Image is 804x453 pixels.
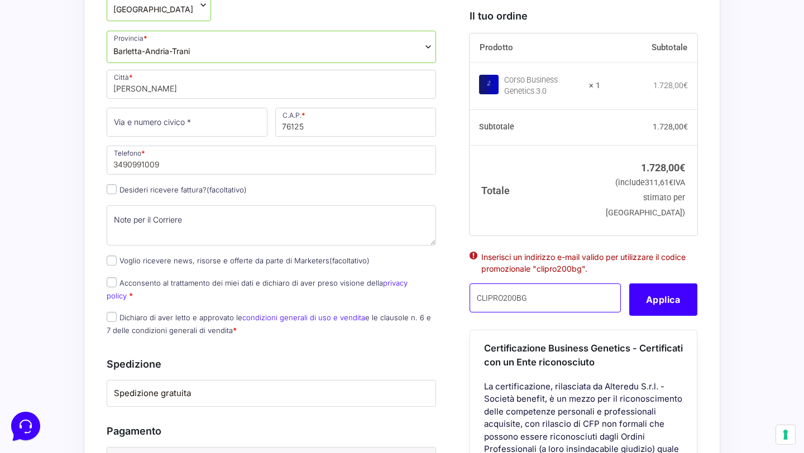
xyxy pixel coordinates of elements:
span: Italia [113,3,193,15]
th: Prodotto [470,33,601,62]
th: Totale [470,145,601,235]
span: € [679,161,685,173]
h3: Spedizione [107,356,436,372]
small: (include IVA stimato per [GEOGRAPHIC_DATA]) [606,178,685,218]
input: Acconsento al trattamento dei miei dati e dichiaro di aver preso visione dellaprivacy policy [107,277,117,287]
span: (facoltativo) [329,256,370,265]
input: Coupon [470,283,621,312]
span: Certificazione Business Genetics - Certificati con un Ente riconosciuto [484,343,683,368]
button: Applica [629,283,697,316]
span: Barletta-Andria-Trani [113,45,190,57]
label: Dichiaro di aver letto e approvato le e le clausole n. 6 e 7 delle condizioni generali di vendita [107,313,431,335]
th: Subtotale [600,33,697,62]
bdi: 1.728,00 [653,122,688,131]
bdi: 1.728,00 [641,161,685,173]
span: Le tue conversazioni [18,45,95,54]
iframe: Customerly Messenger Launcher [9,409,42,443]
input: C.A.P. * [275,108,436,137]
button: Home [9,350,78,376]
p: Home [33,366,52,376]
button: Aiuto [146,350,214,376]
p: Aiuto [172,366,188,376]
h3: Il tuo ordine [470,8,697,23]
div: Corso Business Genetics 3.0 [504,75,582,97]
span: 311,61 [645,178,673,187]
th: Subtotale [470,109,601,145]
label: Voglio ricevere news, risorse e offerte da parte di Marketers [107,256,370,265]
img: dark [36,62,58,85]
input: Via e numero civico * [107,108,267,137]
label: Spedizione gratuita [114,387,429,400]
span: (facoltativo) [207,185,247,194]
button: Le tue preferenze relative al consenso per le tecnologie di tracciamento [776,425,795,444]
a: Apri Centro Assistenza [119,138,205,147]
input: Cerca un articolo... [25,162,183,174]
input: Dichiaro di aver letto e approvato lecondizioni generali di uso e venditae le clausole n. 6 e 7 d... [107,312,117,322]
input: Desideri ricevere fattura?(facoltativo) [107,184,117,194]
span: Provincia [107,31,436,63]
img: Corso Business Genetics 3.0 [479,74,499,94]
input: Città * [107,70,436,99]
strong: × 1 [589,80,600,91]
li: Inserisci un indirizzo e-mail valido per utilizzare il codice promozionale "clipro200bg". [481,250,686,274]
span: € [683,122,688,131]
span: Inizia una conversazione [73,100,165,109]
span: € [683,81,688,90]
span: € [669,178,673,187]
p: Messaggi [97,366,127,376]
a: condizioni generali di uso e vendita [242,313,365,322]
input: Telefono * [107,146,436,175]
span: Trova una risposta [18,138,87,147]
img: dark [54,62,76,85]
img: dark [18,62,40,85]
label: Desideri ricevere fattura? [107,185,247,194]
bdi: 1.728,00 [653,81,688,90]
input: Voglio ricevere news, risorse e offerte da parte di Marketers(facoltativo) [107,256,117,266]
label: Acconsento al trattamento dei miei dati e dichiaro di aver preso visione della [107,278,408,300]
h2: Ciao da Marketers 👋 [9,9,188,27]
h3: Pagamento [107,423,436,438]
button: Inizia una conversazione [18,94,205,116]
button: Messaggi [78,350,146,376]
